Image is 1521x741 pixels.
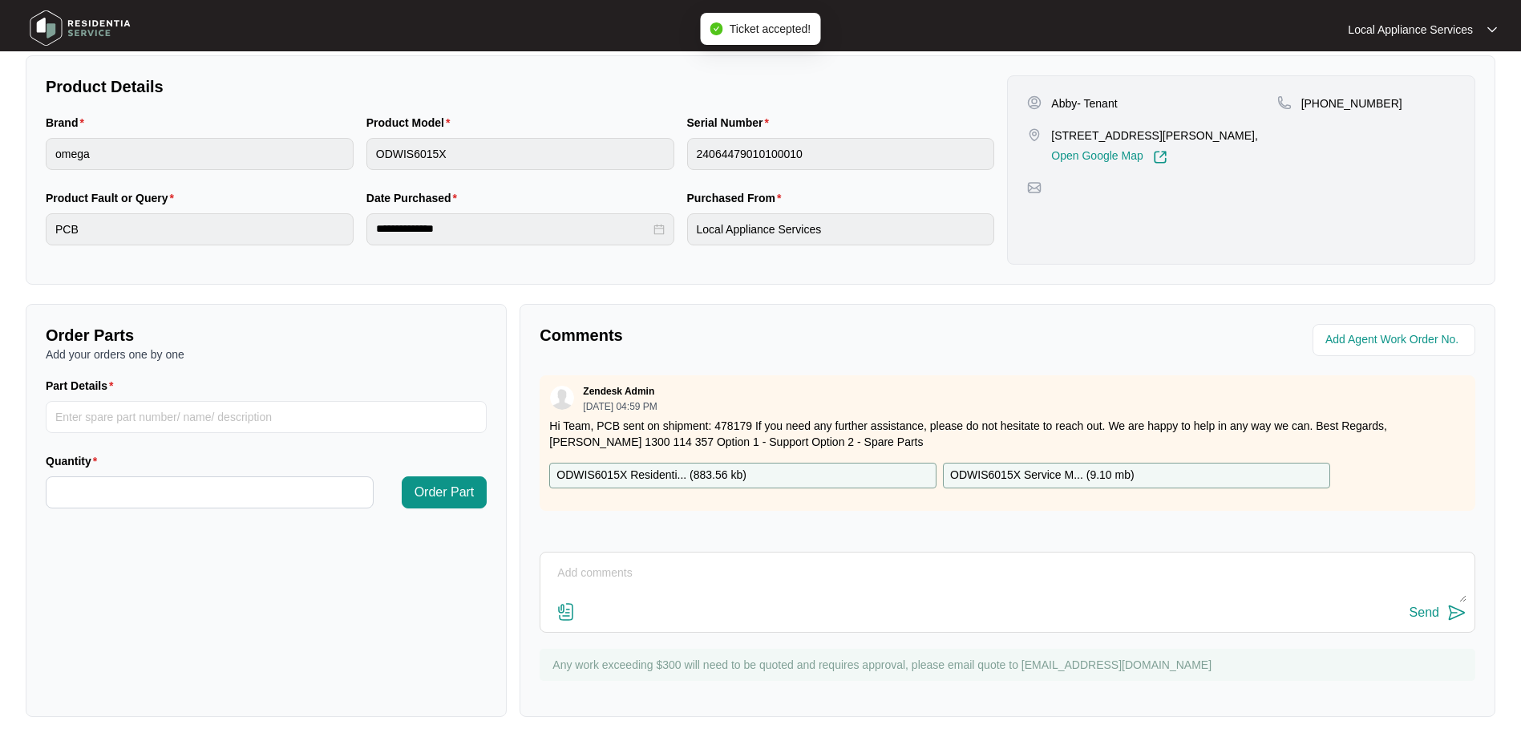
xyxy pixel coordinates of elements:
img: residentia service logo [24,4,136,52]
span: Order Part [415,483,475,502]
input: Add Agent Work Order No. [1325,330,1466,350]
img: dropdown arrow [1487,26,1497,34]
p: Comments [540,324,996,346]
span: check-circle [710,22,723,35]
button: Send [1410,602,1466,624]
p: Add your orders one by one [46,346,487,362]
p: Product Details [46,75,994,98]
p: Order Parts [46,324,487,346]
img: user-pin [1027,95,1042,110]
p: [DATE] 04:59 PM [583,402,657,411]
input: Quantity [47,477,373,508]
img: send-icon.svg [1447,603,1466,622]
a: Open Google Map [1051,150,1167,164]
label: Part Details [46,378,120,394]
label: Serial Number [687,115,775,131]
input: Product Model [366,138,674,170]
input: Date Purchased [376,221,650,237]
p: Local Appliance Services [1348,22,1473,38]
input: Part Details [46,401,487,433]
span: Ticket accepted! [730,22,811,35]
div: Send [1410,605,1439,620]
button: Order Part [402,476,487,508]
label: Brand [46,115,91,131]
img: user.svg [550,386,574,410]
label: Quantity [46,453,103,469]
p: ODWIS6015X Service M... ( 9.10 mb ) [950,467,1135,484]
p: Hi Team, PCB sent on shipment: 478179 If you need any further assistance, please do not hesitate ... [549,418,1466,450]
input: Brand [46,138,354,170]
input: Product Fault or Query [46,213,354,245]
label: Product Fault or Query [46,190,180,206]
img: map-pin [1277,95,1292,110]
img: map-pin [1027,128,1042,142]
p: [PHONE_NUMBER] [1301,95,1402,111]
label: Purchased From [687,190,788,206]
p: [STREET_ADDRESS][PERSON_NAME], [1051,128,1258,144]
p: Abby- Tenant [1051,95,1117,111]
p: ODWIS6015X Residenti... ( 883.56 kb ) [556,467,746,484]
label: Product Model [366,115,457,131]
input: Serial Number [687,138,995,170]
p: Zendesk Admin [583,385,654,398]
img: file-attachment-doc.svg [556,602,576,622]
label: Date Purchased [366,190,463,206]
p: Any work exceeding $300 will need to be quoted and requires approval, please email quote to [EMAI... [552,657,1467,673]
img: Link-External [1153,150,1167,164]
input: Purchased From [687,213,995,245]
img: map-pin [1027,180,1042,195]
